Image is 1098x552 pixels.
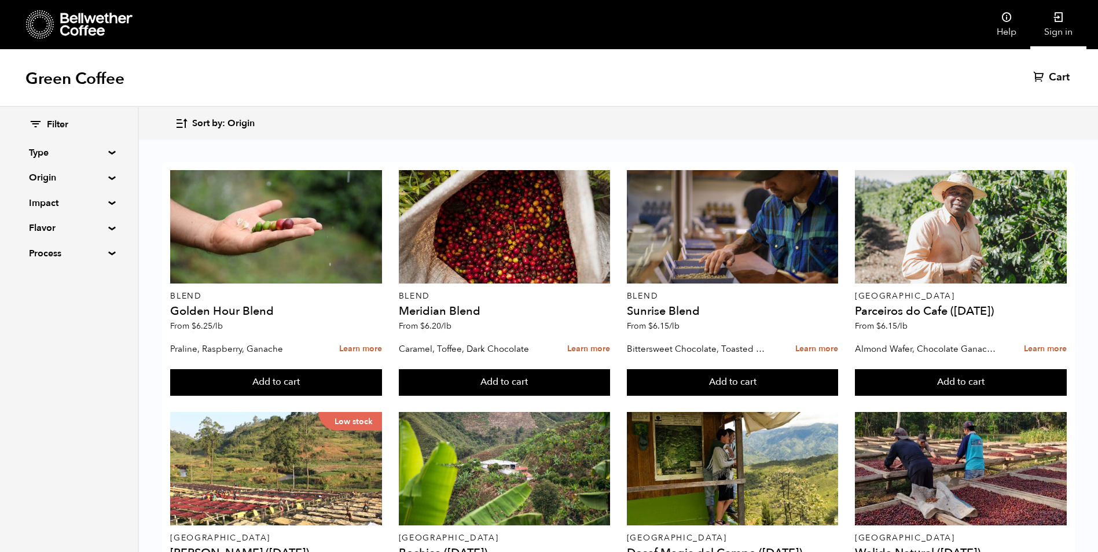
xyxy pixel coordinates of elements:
[399,321,451,332] span: From
[855,292,1067,300] p: [GEOGRAPHIC_DATA]
[399,292,611,300] p: Blend
[420,321,425,332] span: $
[29,146,109,160] summary: Type
[175,110,255,137] button: Sort by: Origin
[192,117,255,130] span: Sort by: Origin
[795,337,838,362] a: Learn more
[170,534,382,542] p: [GEOGRAPHIC_DATA]
[29,171,109,185] summary: Origin
[876,321,908,332] bdi: 6.15
[399,534,611,542] p: [GEOGRAPHIC_DATA]
[318,412,382,430] p: Low stock
[855,321,908,332] span: From
[441,321,451,332] span: /lb
[29,196,109,210] summary: Impact
[1033,71,1073,84] a: Cart
[339,337,382,362] a: Learn more
[876,321,881,332] span: $
[170,340,314,358] p: Praline, Raspberry, Ganache
[648,321,653,332] span: $
[855,306,1067,317] h4: Parceiros do Cafe ([DATE])
[399,369,611,396] button: Add to cart
[627,292,839,300] p: Blend
[567,337,610,362] a: Learn more
[627,340,771,358] p: Bittersweet Chocolate, Toasted Marshmallow, Candied Orange, Praline
[627,534,839,542] p: [GEOGRAPHIC_DATA]
[897,321,908,332] span: /lb
[212,321,223,332] span: /lb
[192,321,196,332] span: $
[170,369,382,396] button: Add to cart
[170,306,382,317] h4: Golden Hour Blend
[420,321,451,332] bdi: 6.20
[170,292,382,300] p: Blend
[855,369,1067,396] button: Add to cart
[170,412,382,525] a: Low stock
[1049,71,1070,84] span: Cart
[170,321,223,332] span: From
[29,246,109,260] summary: Process
[648,321,680,332] bdi: 6.15
[669,321,680,332] span: /lb
[627,369,839,396] button: Add to cart
[25,68,124,89] h1: Green Coffee
[47,119,68,131] span: Filter
[627,306,839,317] h4: Sunrise Blend
[29,221,109,235] summary: Flavor
[192,321,223,332] bdi: 6.25
[399,340,543,358] p: Caramel, Toffee, Dark Chocolate
[855,534,1067,542] p: [GEOGRAPHIC_DATA]
[627,321,680,332] span: From
[855,340,999,358] p: Almond Wafer, Chocolate Ganache, Bing Cherry
[1024,337,1067,362] a: Learn more
[399,306,611,317] h4: Meridian Blend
